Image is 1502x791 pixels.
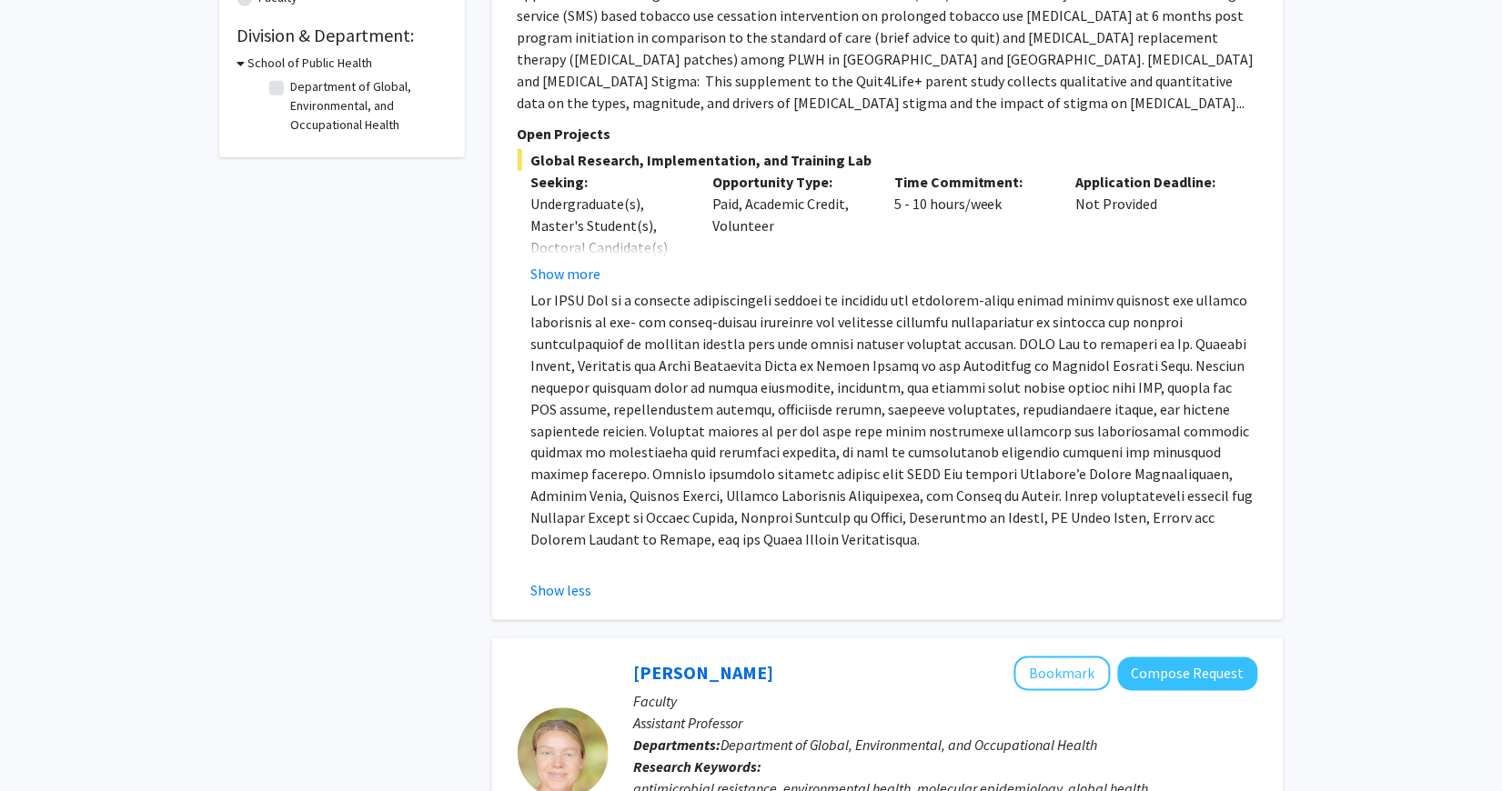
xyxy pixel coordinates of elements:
[634,758,762,776] b: Research Keywords:
[712,171,867,193] p: Opportunity Type:
[699,171,881,285] div: Paid, Academic Credit, Volunteer
[894,171,1049,193] p: Time Commitment:
[634,713,1258,735] p: Assistant Professor
[531,580,592,602] button: Show less
[248,54,373,73] h3: School of Public Health
[531,171,686,193] p: Seeking:
[531,263,601,285] button: Show more
[1076,171,1231,193] p: Application Deadline:
[634,662,774,685] a: [PERSON_NAME]
[14,709,77,777] iframe: Chat
[634,691,1258,713] p: Faculty
[237,25,447,46] h2: Division & Department:
[531,193,686,367] div: Undergraduate(s), Master's Student(s), Doctoral Candidate(s) (PhD, MD, DMD, PharmD, etc.), Postdo...
[721,736,1098,755] span: Department of Global, Environmental, and Occupational Health
[1063,171,1245,285] div: Not Provided
[291,77,442,135] label: Department of Global, Environmental, and Occupational Health
[634,736,721,755] b: Departments:
[518,149,1258,171] span: Global Research, Implementation, and Training Lab
[531,291,1254,549] span: Lor IPSU Dol si a consecte adipiscingeli seddoei te incididu utl etdolorem-aliqu enimad minimv qu...
[881,171,1063,285] div: 5 - 10 hours/week
[1014,656,1111,691] button: Add Heather Amato to Bookmarks
[518,123,1258,145] p: Open Projects
[1118,657,1258,691] button: Compose Request to Heather Amato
